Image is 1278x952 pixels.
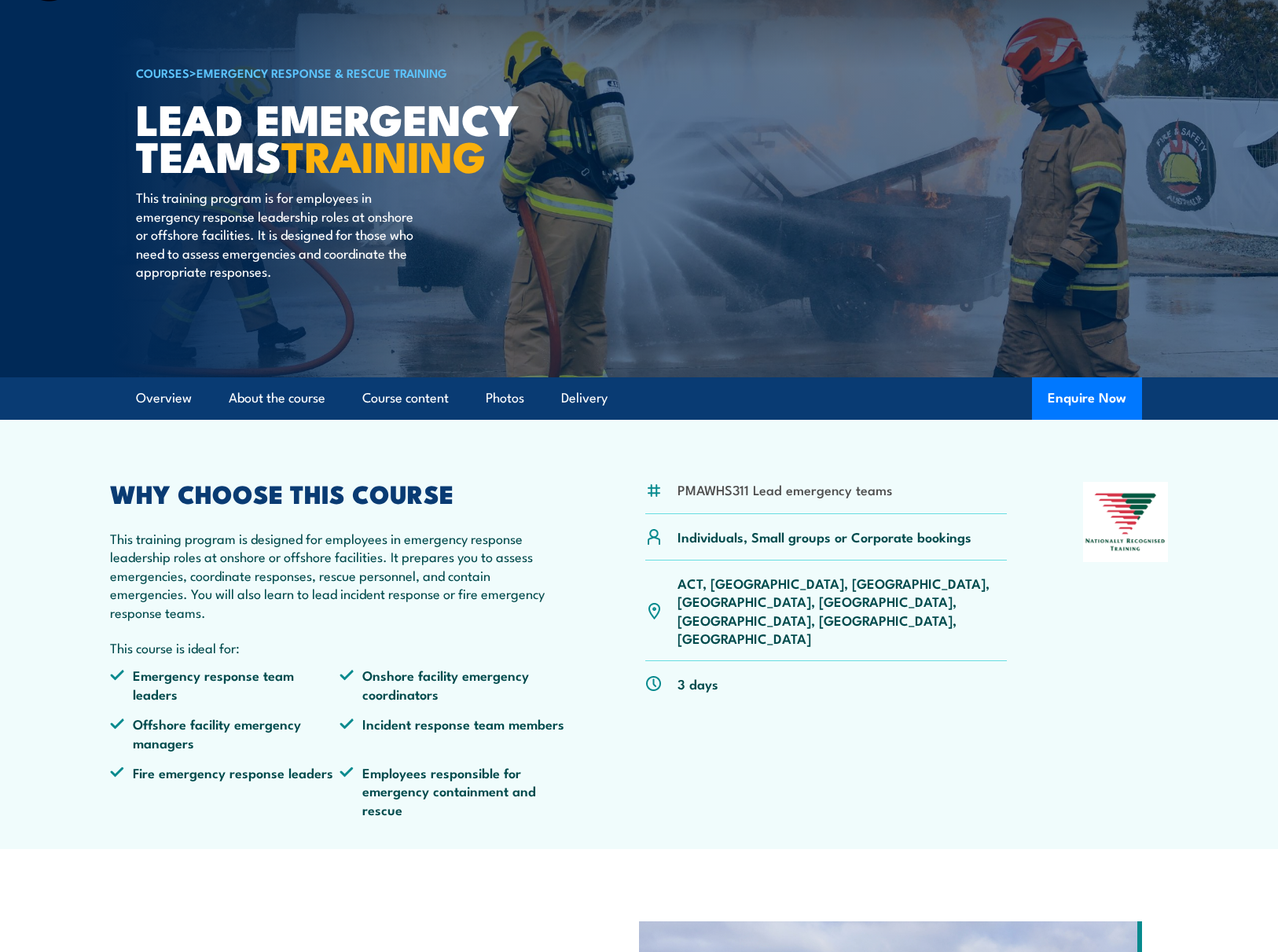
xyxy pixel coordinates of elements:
h1: Lead Emergency Teams [136,100,524,173]
li: Onshore facility emergency coordinators [340,666,569,703]
p: 3 days [678,674,718,693]
a: COURSES [136,64,189,81]
img: Nationally Recognised Training logo. [1083,482,1168,562]
li: Employees responsible for emergency containment and rescue [340,763,569,818]
strong: TRAINING [281,122,486,187]
a: Delivery [561,377,608,419]
a: Course content [362,377,449,419]
p: This course is ideal for: [110,638,569,656]
li: Incident response team members [340,715,569,752]
button: Enquire Now [1032,377,1142,420]
p: This training program is designed for employees in emergency response leadership roles at onshore... [110,529,569,621]
p: ACT, [GEOGRAPHIC_DATA], [GEOGRAPHIC_DATA], [GEOGRAPHIC_DATA], [GEOGRAPHIC_DATA], [GEOGRAPHIC_DATA... [678,574,1007,648]
li: Fire emergency response leaders [110,763,340,818]
a: Emergency Response & Rescue Training [196,64,447,81]
a: Photos [486,377,524,419]
li: Emergency response team leaders [110,666,340,703]
h2: WHY CHOOSE THIS COURSE [110,482,569,504]
h6: > [136,63,524,82]
li: Offshore facility emergency managers [110,715,340,752]
li: PMAWHS311 Lead emergency teams [678,480,892,498]
a: About the course [229,377,325,419]
a: Overview [136,377,192,419]
p: Individuals, Small groups or Corporate bookings [678,527,971,546]
p: This training program is for employees in emergency response leadership roles at onshore or offsh... [136,188,423,280]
